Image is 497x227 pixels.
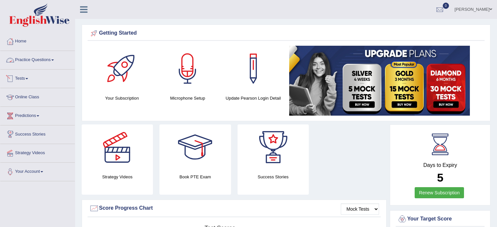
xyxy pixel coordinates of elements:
h4: Book PTE Exam [159,173,231,180]
div: Your Target Score [397,214,483,224]
a: Online Class [0,88,75,105]
h4: Your Subscription [92,95,152,102]
a: Your Account [0,163,75,179]
span: 0 [443,3,449,9]
a: Strategy Videos [0,144,75,160]
h4: Success Stories [238,173,309,180]
a: Success Stories [0,125,75,142]
a: Renew Subscription [415,187,464,198]
a: Tests [0,70,75,86]
h4: Days to Expiry [397,162,483,168]
h4: Microphone Setup [158,95,217,102]
h4: Update Pearson Login Detail [224,95,283,102]
a: Predictions [0,107,75,123]
a: Home [0,32,75,49]
img: small5.jpg [289,46,470,116]
div: Getting Started [89,28,483,38]
div: Score Progress Chart [89,203,379,213]
b: 5 [437,171,443,184]
h4: Strategy Videos [82,173,153,180]
a: Practice Questions [0,51,75,67]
